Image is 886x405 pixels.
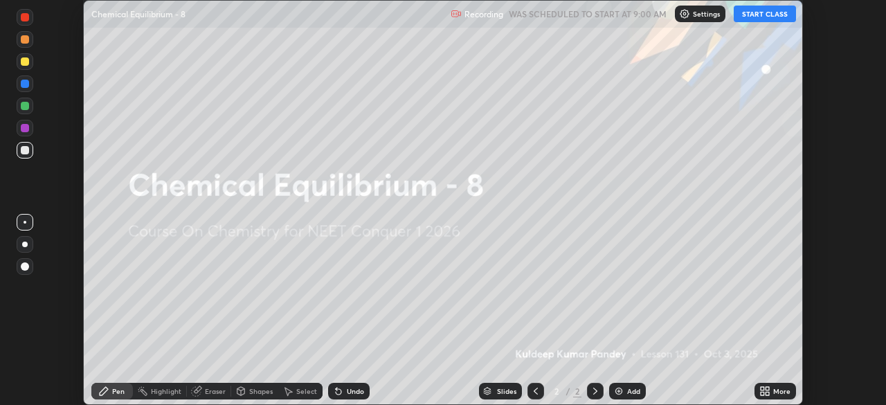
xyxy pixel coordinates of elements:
p: Chemical Equilibrium - 8 [91,8,186,19]
div: Shapes [249,388,273,395]
p: Settings [693,10,720,17]
div: Slides [497,388,516,395]
div: Add [627,388,640,395]
h5: WAS SCHEDULED TO START AT 9:00 AM [509,8,667,20]
div: Undo [347,388,364,395]
img: class-settings-icons [679,8,690,19]
div: Pen [112,388,125,395]
div: / [566,387,570,395]
button: START CLASS [734,6,796,22]
div: Select [296,388,317,395]
div: Eraser [205,388,226,395]
p: Recording [464,9,503,19]
div: 2 [573,385,581,397]
img: add-slide-button [613,386,624,397]
div: More [773,388,790,395]
div: Highlight [151,388,181,395]
img: recording.375f2c34.svg [451,8,462,19]
div: 2 [550,387,563,395]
